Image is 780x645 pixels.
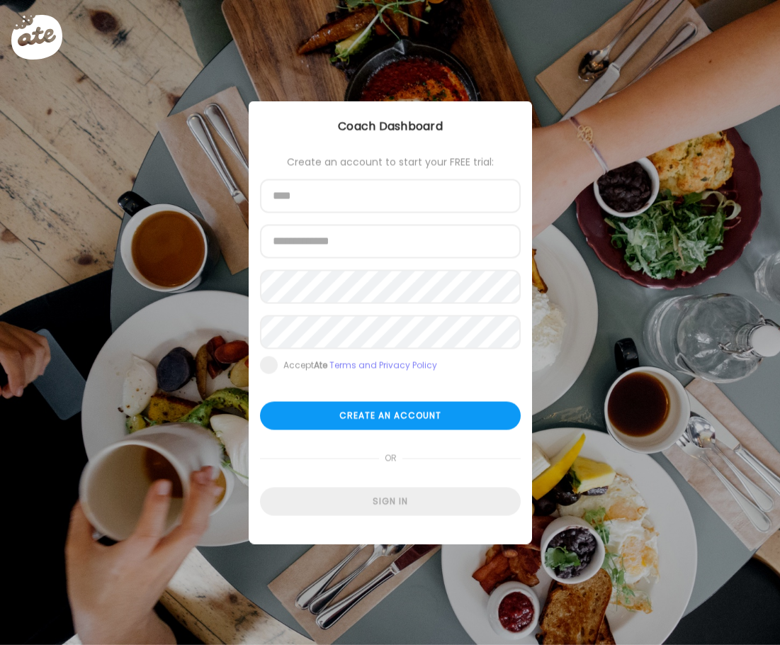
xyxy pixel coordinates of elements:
[283,360,437,371] div: Accept
[314,359,327,371] b: Ate
[260,402,521,430] div: Create an account
[329,359,437,371] a: Terms and Privacy Policy
[260,488,521,516] div: Sign in
[260,157,521,168] div: Create an account to start your FREE trial:
[249,118,532,135] div: Coach Dashboard
[378,444,402,473] span: or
